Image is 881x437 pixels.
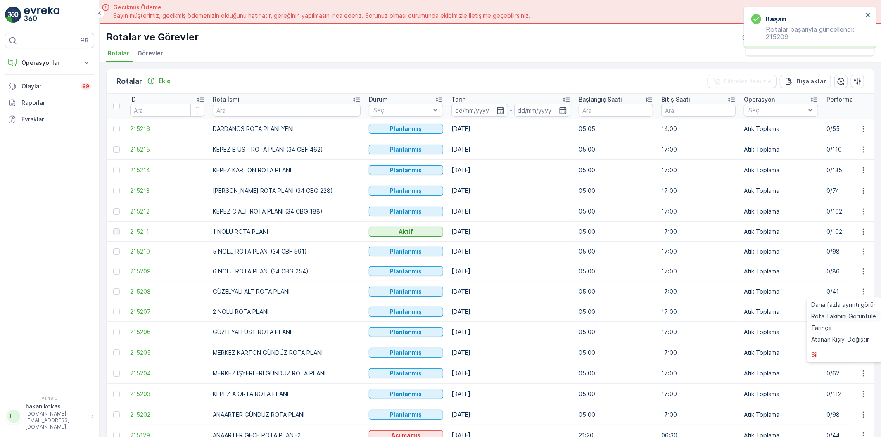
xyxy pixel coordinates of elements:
div: Toggle Row Selected [113,167,120,173]
td: 05:00 [575,261,657,281]
td: 05:00 [575,160,657,180]
p: ID [130,95,136,104]
p: Planlanmış [390,125,422,133]
td: 6 NOLU ROTA PLANI (34 CBG 254) [209,261,365,281]
div: Toggle Row Selected [113,268,120,275]
td: 05:00 [575,281,657,302]
div: Toggle Row Selected [113,126,120,132]
a: Evraklar [5,111,94,128]
button: Planlanmış [369,165,443,175]
p: Dışa aktar [796,77,826,85]
td: Atık Toplama [740,322,822,342]
td: [DATE] [447,384,575,404]
button: Planlanmış [369,247,443,256]
td: MERKEZ KARTON GÜNDÜZ ROTA PLANI [209,342,365,363]
div: Toggle Row Selected [113,391,120,397]
td: [DATE] [447,302,575,322]
td: MERKEZ İŞYERLERİ GÜNDÜZ ROTA PLANI [209,363,365,384]
p: Filtreleri temizle [724,77,772,85]
div: Toggle Row Selected [113,329,120,335]
td: 05:00 [575,139,657,160]
span: 215216 [130,125,204,133]
a: 215211 [130,228,204,236]
button: Planlanmış [369,287,443,297]
p: Planlanmış [390,349,422,357]
td: 05:00 [575,404,657,425]
td: 17:00 [657,139,740,160]
a: 215204 [130,369,204,378]
td: 17:00 [657,342,740,363]
a: Olaylar99 [5,78,94,95]
td: 17:00 [657,180,740,201]
p: Rotalar başarıyla güncellendi: 215209 [751,26,863,40]
button: Planlanmış [369,389,443,399]
p: Seç [373,106,430,114]
p: Evraklar [21,115,91,123]
span: v 1.48.0 [5,396,94,401]
input: Ara [130,104,204,117]
td: DARDANOS ROTA PLANI YENİ [209,119,365,139]
p: Olaylar [21,82,76,90]
td: 17:00 [657,201,740,222]
td: 05:00 [575,222,657,242]
div: Toggle Row Selected [113,248,120,255]
td: 05:00 [575,201,657,222]
div: Toggle Row Selected [113,349,120,356]
button: Operasyonlar [5,55,94,71]
td: 17:00 [657,160,740,180]
td: GÜZELYALI ALT ROTA PLANI [209,281,365,302]
span: Tarihçe [812,324,832,332]
td: KEPEZ B ÜST ROTA PLANI (34 CBF 462) [209,139,365,160]
a: 215202 [130,411,204,419]
td: Atık Toplama [740,119,822,139]
span: Sayın müşterimiz, gecikmiş ödemenizin olduğunu hatırlatır, gereğinin yapılmasını rica ederiz. Sor... [113,12,530,20]
td: KEPEZ A ORTA ROTA PLANI [209,384,365,404]
td: [DATE] [447,160,575,180]
input: dd/mm/yyyy [514,104,571,117]
td: Atık Toplama [740,139,822,160]
button: Dışa aktar [780,75,831,88]
p: Ekle [159,77,171,85]
a: 215203 [130,390,204,398]
h3: başarı [765,14,786,24]
div: Toggle Row Selected [113,288,120,295]
div: Toggle Row Selected [113,411,120,418]
span: Rota Takibini Görüntüle [812,312,876,321]
td: 05:00 [575,363,657,384]
td: [DATE] [447,201,575,222]
p: Bitiş Saati [661,95,690,104]
p: Planlanmış [390,390,422,398]
td: 1 NOLU ROTA PLANI [209,222,365,242]
td: 17:00 [657,261,740,281]
img: logo_light-DOdMpM7g.png [24,7,59,23]
p: Planlanmış [390,287,422,296]
span: 215209 [130,267,204,275]
td: Atık Toplama [740,302,822,322]
span: 215214 [130,166,204,174]
span: 215206 [130,328,204,336]
td: [DATE] [447,261,575,281]
p: Başlangıç Saati [579,95,622,104]
p: [DOMAIN_NAME][EMAIL_ADDRESS][DOMAIN_NAME] [26,411,87,430]
p: Planlanmış [390,187,422,195]
div: Toggle Row Selected [113,370,120,377]
td: [DATE] [447,342,575,363]
td: Atık Toplama [740,160,822,180]
td: [DATE] [447,139,575,160]
p: - [510,105,513,115]
button: Planlanmış [369,186,443,196]
button: Aktif [369,227,443,237]
td: 17:00 [657,222,740,242]
button: Planlanmış [369,266,443,276]
img: logo [5,7,21,23]
td: [DATE] [447,322,575,342]
td: [DATE] [447,242,575,261]
p: 99 [83,83,89,90]
td: 05:00 [575,242,657,261]
button: Planlanmış [369,327,443,337]
td: Atık Toplama [740,342,822,363]
td: [PERSON_NAME] ROTA PLANI (34 CBG 228) [209,180,365,201]
td: Atık Toplama [740,404,822,425]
